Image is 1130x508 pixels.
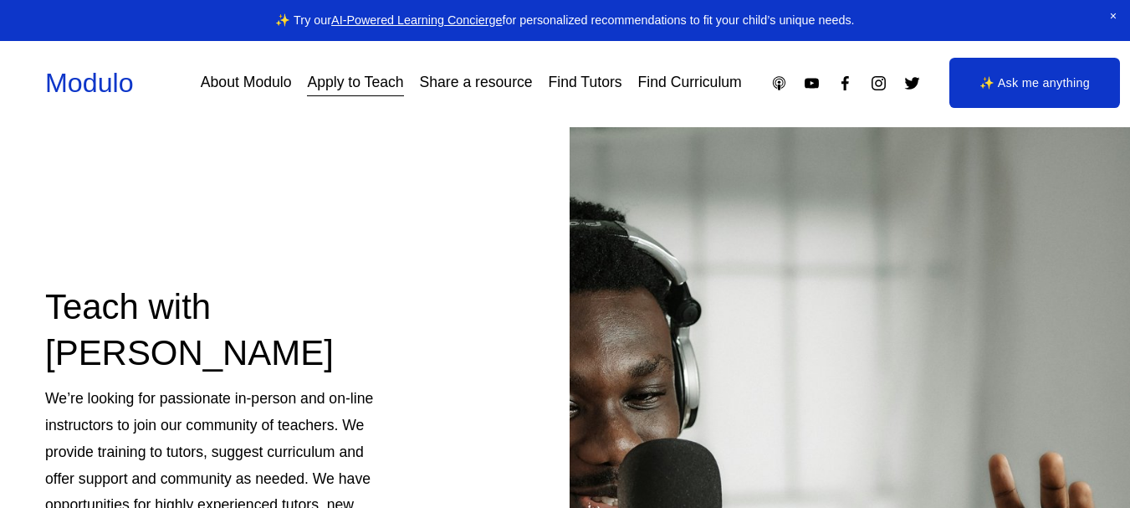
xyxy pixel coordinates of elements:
[307,69,403,98] a: Apply to Teach
[770,74,788,92] a: Apple Podcasts
[201,69,292,98] a: About Modulo
[836,74,854,92] a: Facebook
[331,13,502,27] a: AI-Powered Learning Concierge
[903,74,921,92] a: Twitter
[638,69,742,98] a: Find Curriculum
[420,69,533,98] a: Share a resource
[45,68,134,98] a: Modulo
[870,74,887,92] a: Instagram
[45,285,386,377] h2: Teach with [PERSON_NAME]
[803,74,821,92] a: YouTube
[549,69,622,98] a: Find Tutors
[949,58,1120,108] a: ✨ Ask me anything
